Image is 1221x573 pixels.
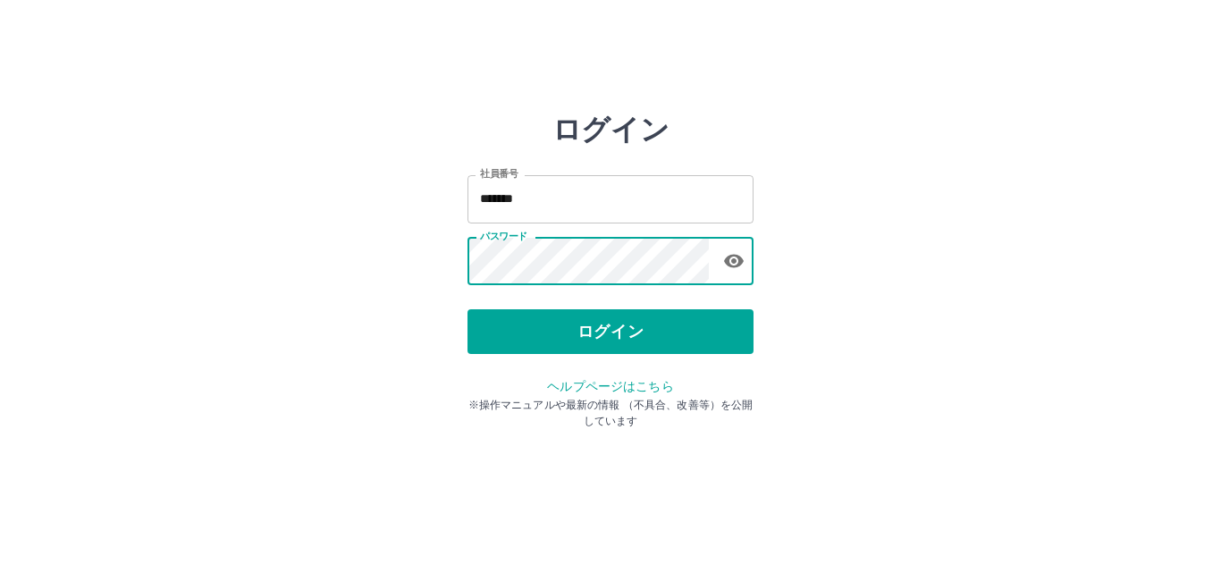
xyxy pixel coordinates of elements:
[480,230,527,243] label: パスワード
[480,167,518,181] label: 社員番号
[547,379,673,393] a: ヘルプページはこちら
[467,397,754,429] p: ※操作マニュアルや最新の情報 （不具合、改善等）を公開しています
[467,309,754,354] button: ログイン
[552,113,669,147] h2: ログイン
